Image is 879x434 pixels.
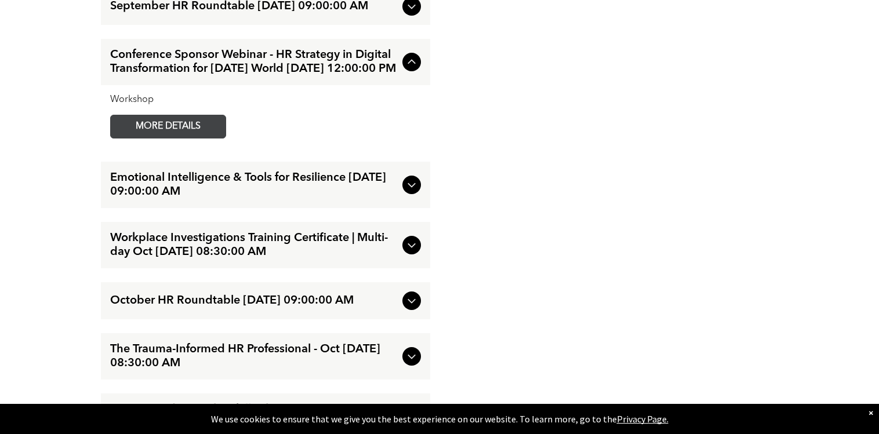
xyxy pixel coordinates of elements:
span: Future-Ready HR: The Skills That Matter Most [DATE] 12:00:00 PM [110,403,398,431]
span: Emotional Intelligence & Tools for Resilience [DATE] 09:00:00 AM [110,171,398,199]
a: MORE DETAILS [110,115,226,138]
span: October HR Roundtable [DATE] 09:00:00 AM [110,294,398,308]
span: The Trauma-Informed HR Professional - Oct [DATE] 08:30:00 AM [110,342,398,370]
div: Dismiss notification [869,407,873,418]
span: Conference Sponsor Webinar - HR Strategy in Digital Transformation for [DATE] World [DATE] 12:00:... [110,48,398,76]
a: Privacy Page. [617,413,669,425]
span: Workplace Investigations Training Certificate | Multi-day Oct [DATE] 08:30:00 AM [110,231,398,259]
div: Workshop [110,94,421,105]
span: MORE DETAILS [122,115,214,138]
